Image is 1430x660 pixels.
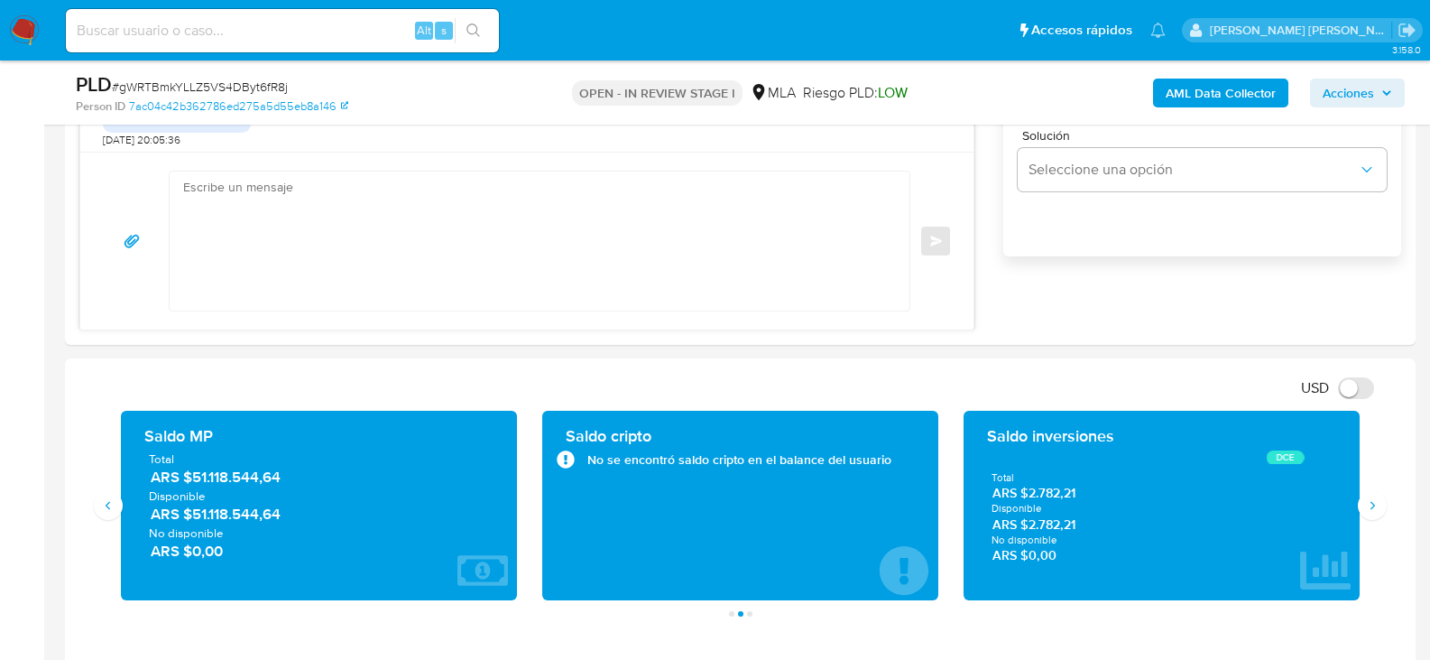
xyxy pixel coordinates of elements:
[417,22,431,39] span: Alt
[76,98,125,115] b: Person ID
[455,18,492,43] button: search-icon
[1031,21,1132,40] span: Accesos rápidos
[1022,129,1391,142] span: Solución
[1398,21,1416,40] a: Salir
[441,22,447,39] span: s
[803,83,908,103] span: Riesgo PLD:
[114,109,240,125] div: Contratos de alquileres
[1166,79,1276,107] b: AML Data Collector
[1029,161,1358,179] span: Seleccione una opción
[1323,79,1374,107] span: Acciones
[572,80,743,106] p: OPEN - IN REVIEW STAGE I
[112,78,288,96] span: # gWRTBmkYLLZ5VS4DByt6fR8j
[76,70,112,98] b: PLD
[1150,23,1166,38] a: Notificaciones
[129,98,348,115] a: 7ac04c42b362786ed275a5d55eb8a146
[1392,42,1421,57] span: 3.158.0
[1153,79,1288,107] button: AML Data Collector
[1210,22,1392,39] p: mayra.pernia@mercadolibre.com
[1018,148,1387,191] button: Seleccione una opción
[66,19,499,42] input: Buscar usuario o caso...
[103,133,180,147] span: [DATE] 20:05:36
[878,82,908,103] span: LOW
[750,83,796,103] div: MLA
[1310,79,1405,107] button: Acciones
